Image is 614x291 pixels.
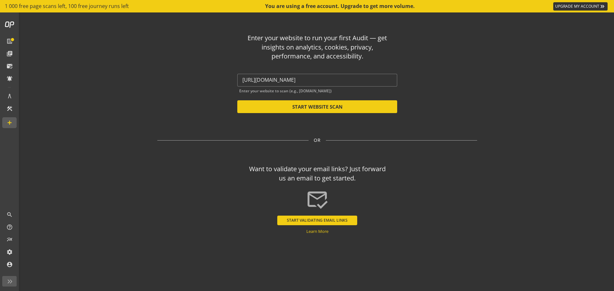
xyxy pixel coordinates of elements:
span: OR [314,137,321,143]
mat-icon: notifications_active [6,75,13,82]
mat-icon: search [6,211,13,218]
mat-icon: multiline_chart [6,236,13,243]
div: Want to validate your email links? Just forward us an email to get started. [246,165,389,183]
input: Enter website URL* [242,77,392,83]
mat-icon: architecture [6,93,13,99]
a: UPGRADE MY ACCOUNT [553,2,608,11]
div: Enter your website to run your first Audit — get insights on analytics, cookies, privacy, perform... [246,34,389,61]
mat-icon: library_books [6,50,13,57]
mat-icon: help_outline [6,224,13,230]
mat-icon: mark_email_read [6,63,13,69]
mat-icon: settings [6,249,13,255]
button: START WEBSITE SCAN [237,100,397,113]
mat-icon: keyboard_double_arrow_right [599,3,606,10]
a: Learn More [306,228,328,234]
div: You are using a free account. Upgrade to get more volume. [265,3,415,10]
span: 1 000 free page scans left, 100 free journey runs left [5,3,129,10]
mat-hint: Enter your website to scan (e.g., [DOMAIN_NAME]) [239,87,332,93]
mat-icon: account_circle [6,261,13,268]
mat-icon: construction [6,105,13,112]
mat-icon: add [6,119,13,126]
mat-icon: list_alt [6,38,13,44]
mat-icon: mark_email_read [306,188,328,211]
button: START VALIDATING EMAIL LINKS [277,216,357,225]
